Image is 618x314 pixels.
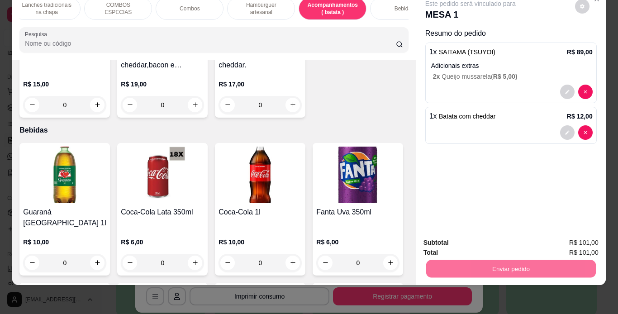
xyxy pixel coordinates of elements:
[23,238,106,247] p: R$ 10,00
[425,8,516,21] p: MESA 1
[318,256,333,270] button: decrease-product-quantity
[121,80,204,89] p: R$ 19,00
[20,1,73,16] p: Lanches tradicionais na chapa
[423,249,438,256] strong: Total
[439,113,495,120] span: Batata com cheddar
[25,30,50,38] label: Pesquisa
[493,73,518,80] span: R$ 5,00 )
[439,48,495,56] span: SAITAMA (TSUYOI)
[567,112,593,121] p: R$ 12,00
[306,1,359,16] p: Acompanhamentos ( batata )
[219,238,302,247] p: R$ 10,00
[90,256,105,270] button: increase-product-quantity
[123,256,137,270] button: decrease-product-quantity
[578,85,593,99] button: decrease-product-quantity
[180,5,200,12] p: Combos
[383,256,398,270] button: increase-product-quantity
[219,49,302,71] h4: Batata com calabresa e cheddar.
[560,85,575,99] button: decrease-product-quantity
[560,125,575,140] button: decrease-product-quantity
[578,125,593,140] button: decrease-product-quantity
[316,147,399,203] img: product-image
[431,61,593,70] p: Adicionais extras
[121,147,204,203] img: product-image
[429,47,495,57] p: 1 x
[433,72,593,81] p: Queijo mussarela (
[219,147,302,203] img: product-image
[316,238,399,247] p: R$ 6,00
[23,147,106,203] img: product-image
[219,80,302,89] p: R$ 17,00
[121,238,204,247] p: R$ 6,00
[25,98,39,112] button: decrease-product-quantity
[25,39,396,48] input: Pesquisa
[426,260,595,278] button: Enviar pedido
[395,5,414,12] p: Bebidas
[188,98,202,112] button: increase-product-quantity
[23,207,106,228] h4: Guaraná [GEOGRAPHIC_DATA] 1l
[425,28,597,39] p: Resumo do pedido
[188,256,202,270] button: increase-product-quantity
[429,111,496,122] p: 1 x
[25,256,39,270] button: decrease-product-quantity
[235,1,287,16] p: Hambúrguer artesanal
[316,207,399,218] h4: Fanta Uva 350ml
[433,73,442,80] span: 2 x
[121,207,204,218] h4: Coca-Cola Lata 350ml
[285,98,300,112] button: increase-product-quantity
[23,80,106,89] p: R$ 15,00
[220,98,235,112] button: decrease-product-quantity
[19,125,408,136] p: Bebidas
[92,1,144,16] p: COMBOS ESPECIAS
[567,48,593,57] p: R$ 89,00
[90,98,105,112] button: increase-product-quantity
[123,98,137,112] button: decrease-product-quantity
[121,49,204,71] h4: Batata com cheddar,bacon e calabresa.
[219,207,302,218] h4: Coca-Cola 1l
